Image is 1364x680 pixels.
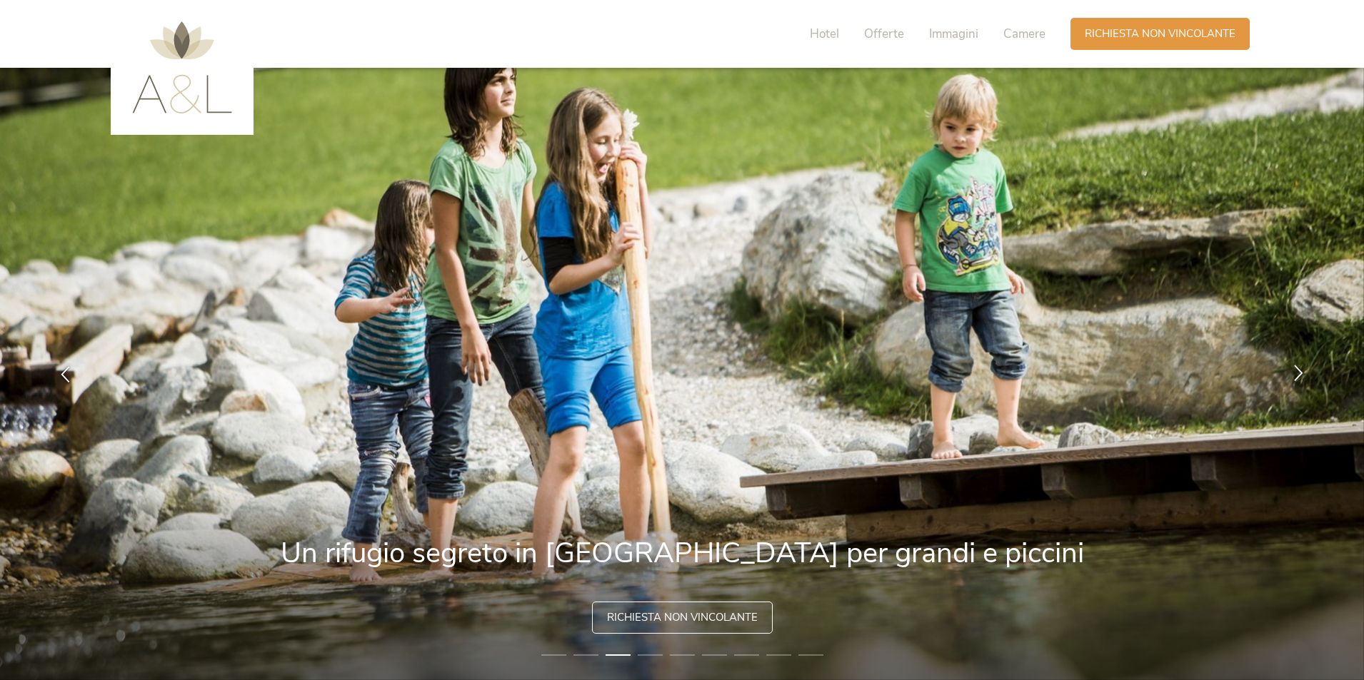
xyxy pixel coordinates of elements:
span: Richiesta non vincolante [607,610,758,625]
span: Camere [1003,26,1045,42]
span: Hotel [810,26,839,42]
span: Immagini [929,26,978,42]
span: Offerte [864,26,904,42]
img: AMONTI & LUNARIS Wellnessresort [132,21,232,113]
span: Richiesta non vincolante [1085,26,1235,41]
